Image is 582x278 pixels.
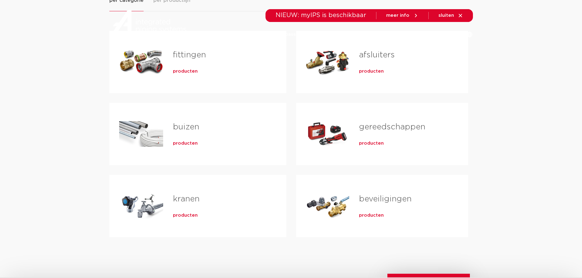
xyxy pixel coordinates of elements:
a: services [359,22,379,47]
a: buizen [173,123,199,131]
a: producten [359,212,384,218]
a: beveiligingen [359,195,412,203]
nav: Menu [208,22,412,47]
a: producten [359,140,384,146]
a: toepassingen [276,22,309,47]
a: producten [173,140,198,146]
span: meer info [386,13,409,18]
a: gereedschappen [359,123,425,131]
a: afsluiters [359,51,395,59]
span: NIEUW: myIPS is beschikbaar [276,12,366,18]
a: kranen [173,195,199,203]
a: producten [173,68,198,74]
a: producten [208,22,232,47]
a: downloads [321,22,347,47]
div: my IPS [442,22,448,47]
a: producten [359,68,384,74]
a: sluiten [438,13,463,18]
span: sluiten [438,13,454,18]
a: over ons [391,22,412,47]
a: meer info [386,13,419,18]
a: fittingen [173,51,206,59]
a: producten [173,212,198,218]
a: markten [245,22,264,47]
